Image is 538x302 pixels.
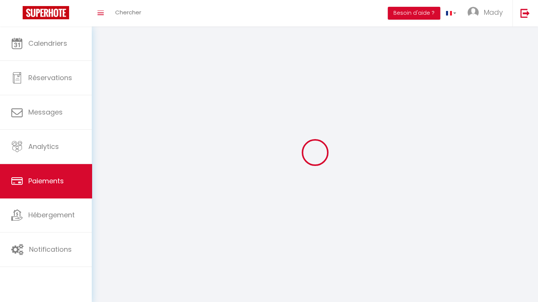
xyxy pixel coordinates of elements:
[28,107,63,117] span: Messages
[28,39,67,48] span: Calendriers
[29,245,72,254] span: Notifications
[484,8,503,17] span: Mady
[467,7,479,18] img: ...
[28,176,64,186] span: Paiements
[23,6,69,19] img: Super Booking
[520,8,530,18] img: logout
[115,8,141,16] span: Chercher
[388,7,440,20] button: Besoin d'aide ?
[28,73,72,82] span: Réservations
[28,142,59,151] span: Analytics
[28,210,75,220] span: Hébergement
